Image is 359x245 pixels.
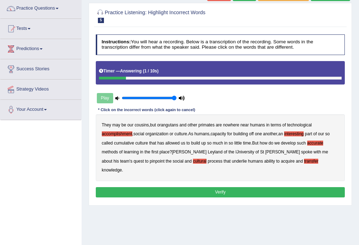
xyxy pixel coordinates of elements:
b: with [314,149,321,154]
b: place [160,149,170,154]
b: cumulative [114,141,134,146]
b: one [255,131,262,136]
b: to [145,159,149,164]
b: to [276,159,280,164]
span: 5 [98,18,104,23]
b: about [102,159,112,164]
a: Strategy Videos [0,80,81,97]
b: organization [145,131,169,136]
button: Verify [96,187,345,197]
b: primates [198,123,215,127]
b: 1 / 10s [144,69,157,73]
b: may [112,123,120,127]
b: so [229,141,233,146]
b: or [170,131,173,136]
b: Leyland [208,149,223,154]
b: Instructions: [101,39,131,44]
b: of [224,149,227,154]
b: are [216,123,222,127]
b: in [266,123,269,127]
b: accomplishment [102,131,132,136]
b: little [234,141,242,146]
b: his [114,159,119,164]
div: * Click on the incorrect words (click again to cancel) [96,107,198,113]
b: the [166,159,172,164]
b: do [269,141,273,146]
b: near [241,123,249,127]
b: up [201,141,206,146]
b: transfer [304,159,318,164]
b: They [102,123,111,127]
h5: Timer — [99,69,159,73]
b: methods [102,149,118,154]
b: process [208,159,222,164]
b: St [260,149,264,154]
b: how [260,141,267,146]
b: Answering [120,69,142,73]
b: culture [135,141,148,146]
b: spoke [301,149,313,154]
b: in [140,149,143,154]
b: develop [281,141,296,146]
b: IJniversity [236,149,254,154]
div: , , . , , . ? . [96,114,345,181]
b: ) [157,69,159,73]
b: [PERSON_NAME] [265,149,300,154]
b: humans [248,159,263,164]
b: accurate [307,141,324,146]
b: called [102,141,113,146]
b: social [133,131,144,136]
b: that [149,141,156,146]
b: and [296,159,303,164]
b: an [278,131,283,136]
b: build [191,141,200,146]
a: Predictions [0,39,81,57]
b: that [223,159,231,164]
b: but [150,123,156,127]
b: to [187,141,190,146]
h2: Practice Listening: Highlight Incorrect Words [96,8,250,23]
b: me [322,149,328,154]
b: acquire [281,159,295,164]
b: pinpoint [150,159,165,164]
b: part [305,131,312,136]
b: learning [124,149,139,154]
b: the [228,149,234,154]
b: capacity [211,131,226,136]
b: interesting [284,131,304,136]
b: cultural [193,159,206,164]
b: time [243,141,251,146]
b: in [224,141,227,146]
b: off [249,131,254,136]
b: us [181,141,186,146]
b: quest [133,159,144,164]
b: of [119,149,123,154]
b: be [121,123,126,127]
h4: You will hear a recording. Below is a transcription of the recording. Some words in the transcrip... [96,34,345,55]
b: humans [194,131,209,136]
b: the [144,149,150,154]
b: ( [143,69,144,73]
b: so [325,131,330,136]
b: of [313,131,317,136]
b: we [275,141,280,146]
b: for [227,131,232,136]
a: Your Account [0,100,81,118]
b: As [188,131,193,136]
b: and [185,159,192,164]
b: ability [264,159,275,164]
b: our [127,123,133,127]
b: knowledge [102,168,122,173]
b: of [282,123,286,127]
b: underlie [232,159,247,164]
b: But [252,141,259,146]
b: building [233,131,248,136]
b: allowed [165,141,179,146]
a: Tests [0,19,81,37]
b: humans [250,123,265,127]
b: so [207,141,212,146]
b: [PERSON_NAME] [172,149,207,154]
b: technological [287,123,311,127]
b: first [151,149,158,154]
b: has [158,141,164,146]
